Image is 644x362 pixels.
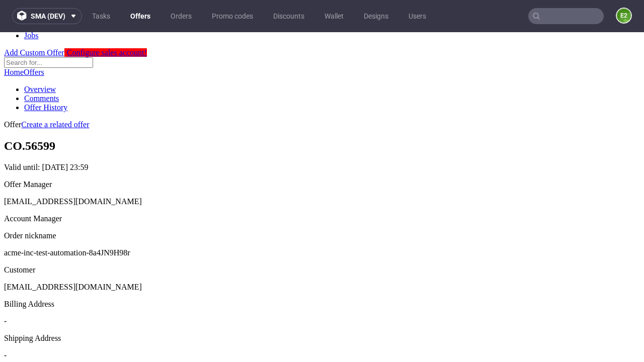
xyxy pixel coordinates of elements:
a: Wallet [318,8,350,24]
div: Shipping Address [4,302,640,311]
span: [EMAIL_ADDRESS][DOMAIN_NAME] [4,250,142,259]
input: Search for... [4,25,93,36]
button: sma (dev) [12,8,82,24]
a: Promo codes [206,8,259,24]
div: Account Manager [4,182,640,191]
div: [EMAIL_ADDRESS][DOMAIN_NAME] [4,165,640,174]
a: Create a related offer [21,88,89,97]
div: Offer [4,88,640,97]
a: Configure sales account! [64,16,147,25]
a: Tasks [86,8,116,24]
span: - [4,319,7,327]
p: Valid until: [4,131,640,140]
a: Comments [24,62,59,70]
a: Offer History [24,71,67,79]
a: Users [403,8,432,24]
a: Add Custom Offer [4,16,64,25]
p: acme-inc-test-automation-8a4JN9H98r [4,216,640,225]
a: Overview [24,53,56,61]
span: - [4,285,7,293]
span: Configure sales account! [67,16,147,25]
div: Customer [4,233,640,242]
div: Order nickname [4,199,640,208]
h1: CO.56599 [4,107,640,121]
time: [DATE] 23:59 [42,131,89,139]
div: Offer Manager [4,148,640,157]
span: sma (dev) [31,13,65,20]
a: Orders [165,8,198,24]
a: Home [4,36,24,44]
a: Discounts [267,8,310,24]
div: Billing Address [4,267,640,277]
a: Offers [24,36,44,44]
figcaption: e2 [617,9,631,23]
a: Offers [124,8,156,24]
a: Designs [358,8,394,24]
